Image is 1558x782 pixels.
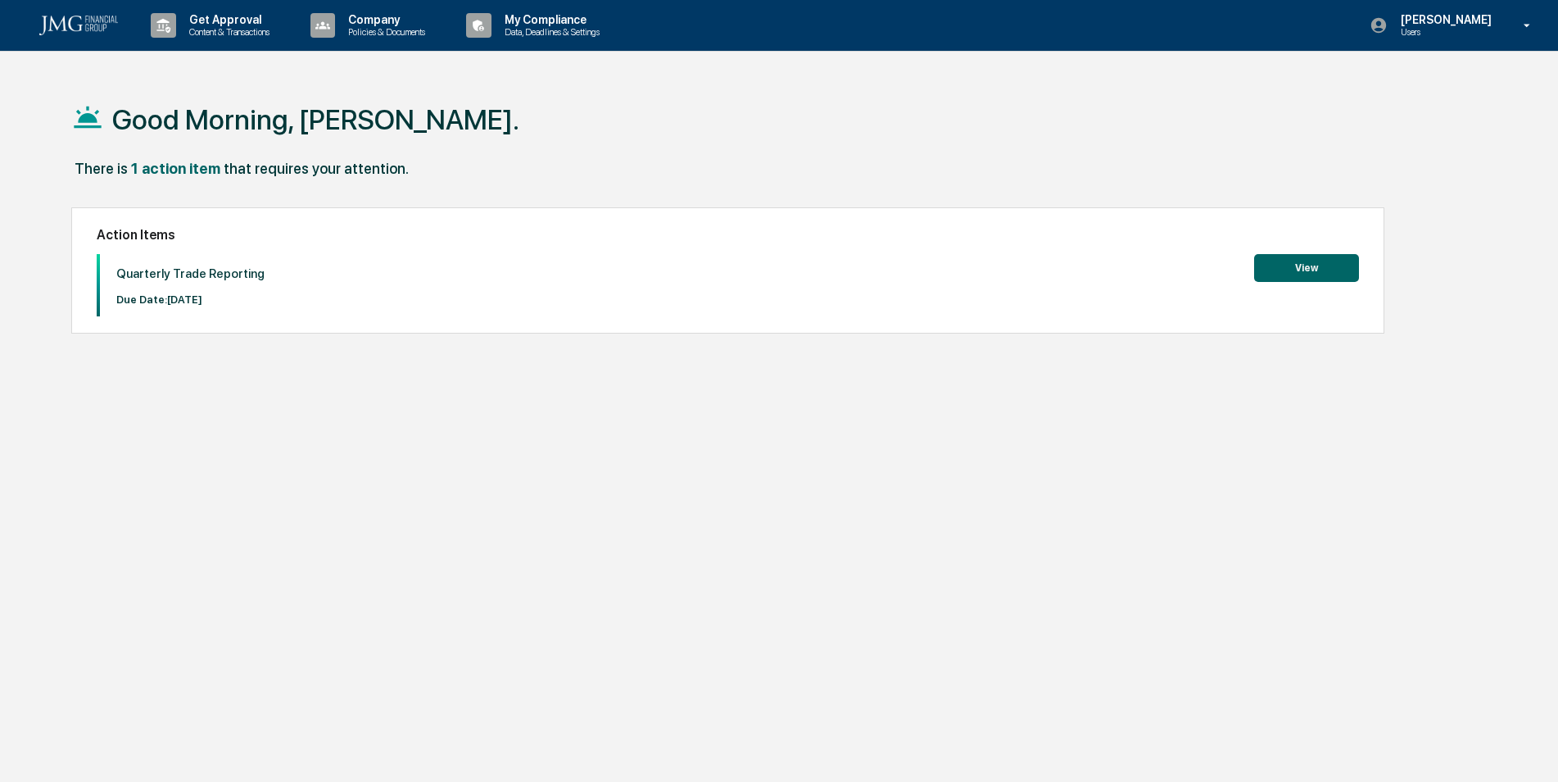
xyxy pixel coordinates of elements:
div: that requires your attention. [224,160,409,177]
h1: Good Morning, [PERSON_NAME]. [112,103,519,136]
p: Data, Deadlines & Settings [491,26,608,38]
a: View [1254,259,1359,275]
button: View [1254,254,1359,282]
div: 1 action item [131,160,220,177]
p: Policies & Documents [335,26,433,38]
p: My Compliance [491,13,608,26]
p: Content & Transactions [176,26,278,38]
p: Company [335,13,433,26]
p: [PERSON_NAME] [1388,13,1500,26]
p: Due Date: [DATE] [116,293,265,306]
div: There is [75,160,128,177]
p: Users [1388,26,1500,38]
p: Quarterly Trade Reporting [116,266,265,281]
img: logo [39,16,118,35]
h2: Action Items [97,227,1359,243]
p: Get Approval [176,13,278,26]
